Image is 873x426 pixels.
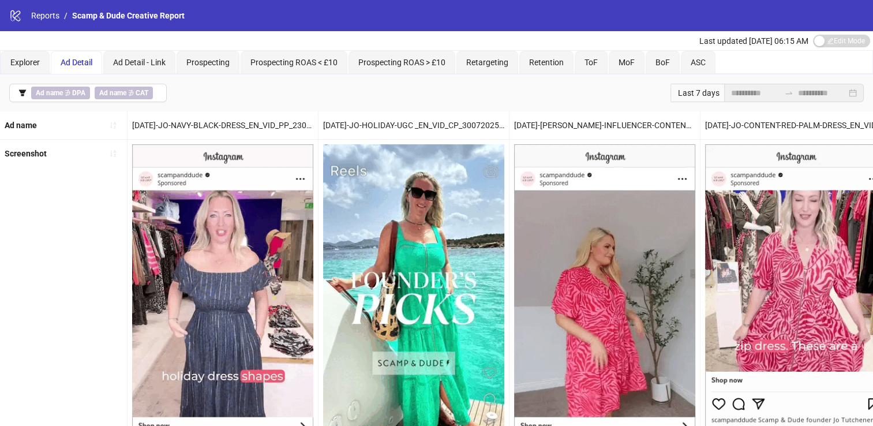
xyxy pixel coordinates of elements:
[529,58,564,67] span: Retention
[509,111,700,139] div: [DATE]-[PERSON_NAME]-INFLUENCER-CONTENT_EN_VID_CP_10072025_F_CC_SC12_USP11_INFLUENCER-CONTENT
[784,88,793,98] span: swap-right
[95,87,153,99] span: ∌
[109,150,117,158] span: sort-ascending
[250,58,338,67] span: Prospecting ROAS < £10
[619,58,635,67] span: MoF
[9,84,167,102] button: Ad name ∌ DPAAd name ∌ CAT
[784,88,793,98] span: to
[128,111,318,139] div: [DATE]-JO-NAVY-BLACK-DRESS_EN_VID_PP_23072025_F_CC_SC12_USP7_JO-FOUNDER
[691,58,706,67] span: ASC
[109,121,117,129] span: sort-ascending
[72,89,85,97] b: DPA
[36,89,63,97] b: Ad name
[61,58,92,67] span: Ad Detail
[113,58,166,67] span: Ad Detail - Link
[358,58,445,67] span: Prospecting ROAS > £10
[699,36,808,46] span: Last updated [DATE] 06:15 AM
[18,89,27,97] span: filter
[29,9,62,22] a: Reports
[585,58,598,67] span: ToF
[319,111,509,139] div: [DATE]-JO-HOLIDAY-UGC _EN_VID_CP_30072025_F_CC_SC12_USP10_JO-FOUNDER
[72,11,185,20] span: Scamp & Dude Creative Report
[136,89,148,97] b: CAT
[5,121,37,130] b: Ad name
[5,149,47,158] b: Screenshot
[10,58,40,67] span: Explorer
[670,84,724,102] div: Last 7 days
[655,58,670,67] span: BoF
[64,9,68,22] li: /
[466,58,508,67] span: Retargeting
[31,87,90,99] span: ∌
[99,89,126,97] b: Ad name
[186,58,230,67] span: Prospecting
